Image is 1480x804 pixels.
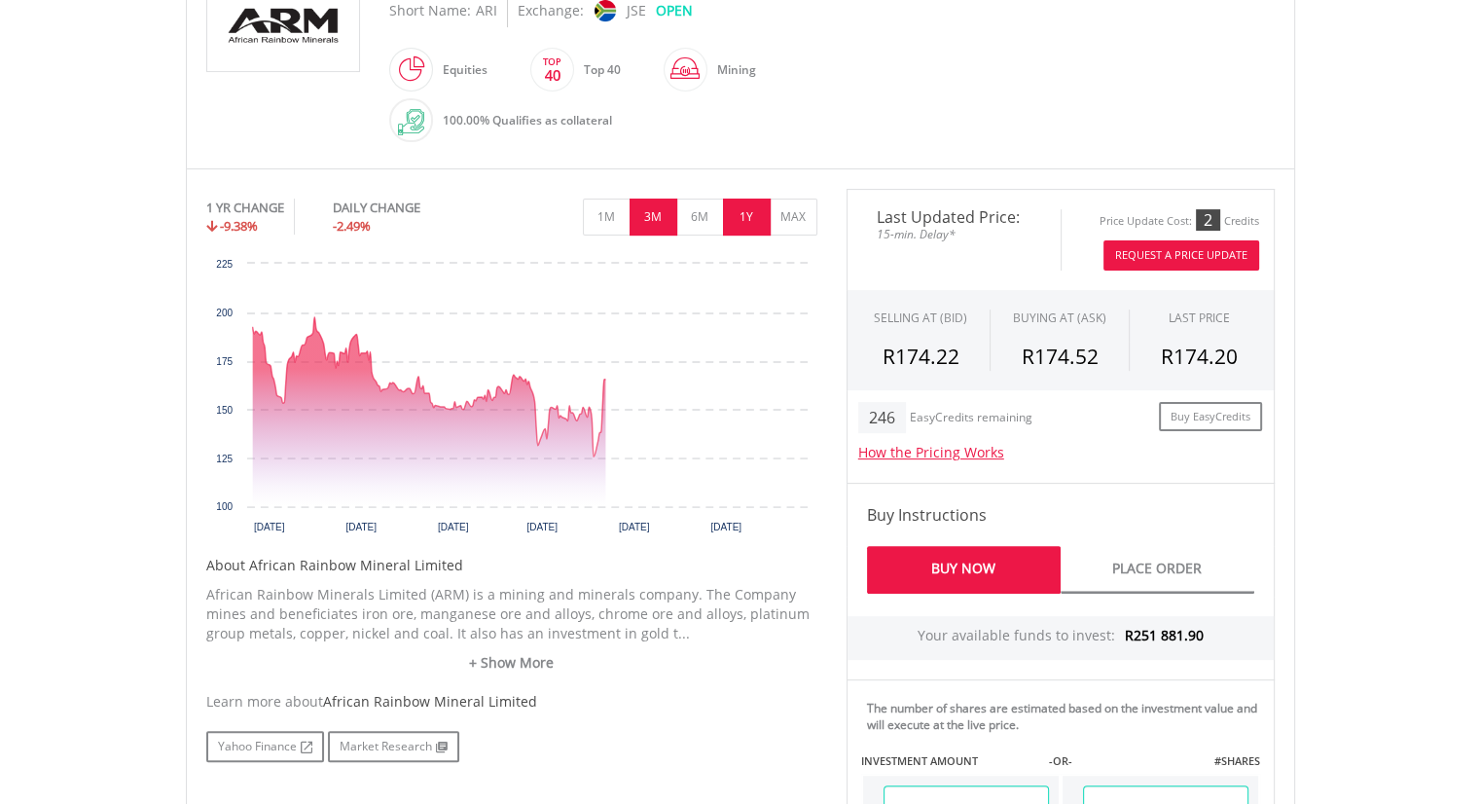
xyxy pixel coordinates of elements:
div: 246 [858,402,906,433]
button: MAX [770,199,817,236]
text: [DATE] [526,522,558,532]
p: African Rainbow Minerals Limited (ARM) is a mining and minerals company. The Company mines and be... [206,585,817,643]
a: + Show More [206,653,817,673]
a: Buy Now [867,546,1061,594]
text: 125 [216,454,233,464]
button: 1Y [723,199,771,236]
div: EasyCredits remaining [910,411,1032,427]
a: Buy EasyCredits [1159,402,1262,432]
button: 6M [676,199,724,236]
span: 100.00% Qualifies as collateral [443,112,612,128]
img: collateral-qualifying-green.svg [398,109,424,135]
text: 225 [216,259,233,270]
button: 3M [630,199,677,236]
span: R251 881.90 [1125,626,1204,644]
text: 150 [216,405,233,416]
text: 100 [216,501,233,512]
a: Market Research [328,731,459,762]
div: Mining [707,47,756,93]
div: Price Update Cost: [1100,214,1192,229]
text: [DATE] [710,522,741,532]
div: Chart. Highcharts interactive chart. [206,254,817,546]
button: Request A Price Update [1103,240,1259,271]
h4: Buy Instructions [867,503,1254,527]
text: [DATE] [438,522,469,532]
span: -2.49% [333,217,371,235]
div: Equities [433,47,487,93]
div: LAST PRICE [1169,310,1230,326]
text: 200 [216,308,233,318]
span: BUYING AT (ASK) [1013,310,1106,326]
div: 2 [1196,209,1220,231]
span: R174.22 [883,343,959,370]
span: -9.38% [220,217,258,235]
text: [DATE] [253,522,284,532]
span: R174.52 [1021,343,1098,370]
label: -OR- [1048,753,1071,769]
label: INVESTMENT AMOUNT [861,753,978,769]
div: Learn more about [206,692,817,712]
a: How the Pricing Works [858,443,1004,461]
div: SELLING AT (BID) [874,310,967,326]
label: #SHARES [1213,753,1259,769]
button: 1M [583,199,631,236]
div: Credits [1224,214,1259,229]
span: 15-min. Delay* [862,225,1046,243]
div: Your available funds to invest: [848,616,1274,660]
div: 1 YR CHANGE [206,199,284,217]
span: Last Updated Price: [862,209,1046,225]
text: 175 [216,356,233,367]
div: DAILY CHANGE [333,199,486,217]
a: Place Order [1061,546,1254,594]
svg: Interactive chart [206,254,817,546]
div: The number of shares are estimated based on the investment value and will execute at the live price. [867,700,1266,733]
span: R174.20 [1161,343,1238,370]
text: [DATE] [345,522,377,532]
text: [DATE] [618,522,649,532]
div: Top 40 [574,47,621,93]
a: Yahoo Finance [206,731,324,762]
h5: About African Rainbow Mineral Limited [206,556,817,575]
span: African Rainbow Mineral Limited [323,692,537,711]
